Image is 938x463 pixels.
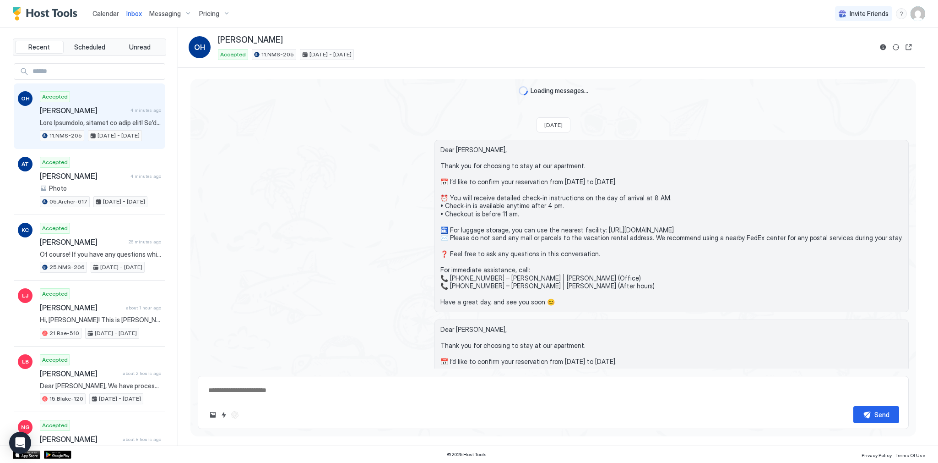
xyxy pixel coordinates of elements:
a: Terms Of Use [895,450,925,459]
span: [PERSON_NAME] [218,35,283,45]
span: 21.Rae-510 [49,329,79,337]
span: [PERSON_NAME] [40,171,127,181]
span: 4 minutes ago [130,107,161,113]
span: [DATE] - [DATE] [309,50,352,59]
span: Accepted [42,158,68,166]
span: [PERSON_NAME] [40,303,122,312]
span: [DATE] - [DATE] [100,263,142,271]
a: Privacy Policy [862,450,892,459]
span: Scheduled [74,43,105,51]
a: Host Tools Logo [13,7,81,21]
span: Dear [PERSON_NAME], Thank you for choosing to stay at our apartment. 📅 I’d like to confirm your r... [440,146,903,306]
span: about 2 hours ago [123,370,161,376]
span: Recent [28,43,50,51]
span: [PERSON_NAME] [40,435,119,444]
span: [DATE] - [DATE] [98,132,140,140]
span: 11.NMS-205 [261,50,294,59]
span: AT [22,160,29,168]
div: Send [874,410,889,419]
span: Privacy Policy [862,452,892,458]
button: Upload image [207,409,218,420]
span: Loading messages... [531,87,588,95]
span: © 2025 Host Tools [447,452,487,457]
span: Accepted [42,93,68,101]
div: User profile [911,6,925,21]
span: Photo [49,184,67,193]
span: Pricing [199,10,219,18]
a: Google Play Store [44,451,71,459]
button: Send [853,406,899,423]
span: 15.Blake-120 [49,395,83,403]
span: [PERSON_NAME] [40,237,125,247]
div: Open Intercom Messenger [9,432,31,454]
button: Reservation information [878,42,889,53]
button: Recent [15,41,64,54]
span: NG [21,423,30,431]
span: Accepted [220,50,246,59]
button: Unread [115,41,164,54]
span: Accepted [42,290,68,298]
span: Accepted [42,356,68,364]
span: about 1 hour ago [126,305,161,311]
span: KC [22,226,29,234]
span: [PERSON_NAME] [40,106,127,115]
span: Terms Of Use [895,452,925,458]
div: menu [896,8,907,19]
span: Calendar [92,10,119,17]
span: Messaging [149,10,181,18]
span: Accepted [42,224,68,232]
span: [PERSON_NAME] [40,369,119,378]
button: Open reservation [903,42,914,53]
button: Sync reservation [890,42,901,53]
span: [DATE] - [DATE] [95,329,137,337]
span: Invite Friends [850,10,889,18]
button: Quick reply [218,409,229,420]
span: 26 minutes ago [129,239,161,245]
span: 4 minutes ago [130,173,161,179]
span: Of course! If you have any questions while booking or need any further assistance, feel free to r... [40,250,161,259]
span: Unread [129,43,151,51]
span: Accepted [42,421,68,430]
a: Calendar [92,9,119,18]
span: OH [21,94,30,103]
span: Inbox [126,10,142,17]
span: [DATE] [544,121,563,128]
input: Input Field [29,64,165,79]
span: LJ [22,292,28,300]
span: Hi, [PERSON_NAME]! This is [PERSON_NAME], [PERSON_NAME]’s mom. I am looking forward to staying in... [40,316,161,324]
button: Scheduled [65,41,114,54]
span: 05.Archer-617 [49,198,87,206]
span: about 8 hours ago [123,436,161,442]
span: 25.NMS-206 [49,263,85,271]
div: loading [519,86,528,95]
span: [DATE] - [DATE] [103,198,145,206]
span: Lore Ipsumdolo, sitamet co adip elit! Se’do eiusmod te inci utl! Etdol ma ali eni adminimveni qui... [40,119,161,127]
span: Dear [PERSON_NAME], We have processed your refund. Please let us know once you have received it. ... [40,382,161,390]
span: OH [194,42,205,53]
a: App Store [13,451,40,459]
a: Inbox [126,9,142,18]
div: tab-group [13,39,166,56]
span: 11.NMS-205 [49,132,82,140]
span: [DATE] - [DATE] [99,395,141,403]
span: LB [22,358,29,366]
